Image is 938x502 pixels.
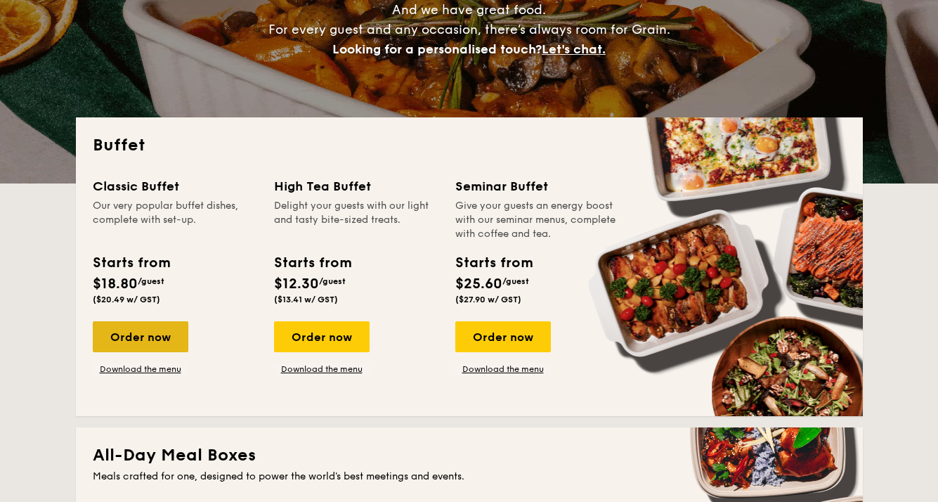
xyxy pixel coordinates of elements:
span: ($27.90 w/ GST) [455,295,521,304]
span: ($13.41 w/ GST) [274,295,338,304]
span: Let's chat. [542,41,606,57]
div: Starts from [274,252,351,273]
div: Starts from [93,252,169,273]
span: ($20.49 w/ GST) [93,295,160,304]
div: Seminar Buffet [455,176,620,196]
h2: All-Day Meal Boxes [93,444,846,467]
a: Download the menu [93,363,188,375]
div: Starts from [455,252,532,273]
div: Meals crafted for one, designed to power the world's best meetings and events. [93,470,846,484]
span: $12.30 [274,276,319,292]
a: Download the menu [274,363,370,375]
span: $25.60 [455,276,502,292]
span: And we have great food. For every guest and any occasion, there’s always room for Grain. [268,2,670,57]
div: Order now [93,321,188,352]
div: Delight your guests with our light and tasty bite-sized treats. [274,199,438,241]
span: /guest [502,276,529,286]
div: Our very popular buffet dishes, complete with set-up. [93,199,257,241]
span: $18.80 [93,276,138,292]
div: Order now [274,321,370,352]
div: High Tea Buffet [274,176,438,196]
div: Give your guests an energy boost with our seminar menus, complete with coffee and tea. [455,199,620,241]
span: /guest [319,276,346,286]
h2: Buffet [93,134,846,157]
div: Classic Buffet [93,176,257,196]
a: Download the menu [455,363,551,375]
span: /guest [138,276,164,286]
span: Looking for a personalised touch? [332,41,542,57]
div: Order now [455,321,551,352]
